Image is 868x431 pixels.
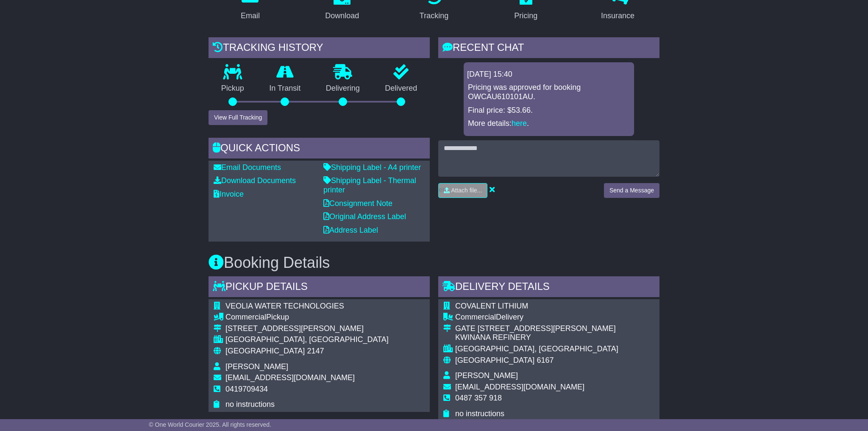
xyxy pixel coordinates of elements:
div: [DATE] 15:40 [467,70,631,79]
div: Email [241,10,260,22]
div: Quick Actions [209,138,430,161]
span: [GEOGRAPHIC_DATA] [455,356,534,364]
span: 2147 [307,347,324,355]
span: © One World Courier 2025. All rights reserved. [149,421,271,428]
span: 6167 [537,356,554,364]
a: Download Documents [214,176,296,185]
div: Pickup [225,313,389,322]
h3: Booking Details [209,254,659,271]
span: 0487 357 918 [455,394,502,402]
span: Commercial [225,313,266,321]
p: Pickup [209,84,257,93]
span: COVALENT LITHIUM [455,302,528,310]
a: Invoice [214,190,244,198]
a: Shipping Label - A4 printer [323,163,421,172]
p: In Transit [257,84,314,93]
button: Send a Message [604,183,659,198]
span: no instructions [455,409,504,418]
a: Shipping Label - Thermal printer [323,176,416,194]
p: Delivering [313,84,373,93]
div: RECENT CHAT [438,37,659,60]
div: [GEOGRAPHIC_DATA], [GEOGRAPHIC_DATA] [225,335,389,345]
a: Consignment Note [323,199,392,208]
span: [GEOGRAPHIC_DATA] [225,347,305,355]
a: Address Label [323,226,378,234]
a: here [512,119,527,128]
span: 0419709434 [225,385,268,393]
p: Final price: $53.66. [468,106,630,115]
div: Pricing [514,10,537,22]
div: [GEOGRAPHIC_DATA], [GEOGRAPHIC_DATA] [455,345,618,354]
div: KWINANA REFINERY [455,333,618,342]
p: More details: . [468,119,630,128]
div: Delivery Details [438,276,659,299]
div: Delivery [455,313,618,322]
a: Email Documents [214,163,281,172]
span: [EMAIL_ADDRESS][DOMAIN_NAME] [225,373,355,382]
span: [PERSON_NAME] [455,371,518,380]
p: Pricing was approved for booking OWCAU610101AU. [468,83,630,101]
div: Insurance [601,10,634,22]
div: Download [325,10,359,22]
p: Delivered [373,84,430,93]
div: Pickup Details [209,276,430,299]
div: [STREET_ADDRESS][PERSON_NAME] [225,324,389,334]
span: [EMAIL_ADDRESS][DOMAIN_NAME] [455,383,584,391]
div: GATE [STREET_ADDRESS][PERSON_NAME] [455,324,618,334]
button: View Full Tracking [209,110,267,125]
span: VEOLIA WATER TECHNOLOGIES [225,302,344,310]
span: [PERSON_NAME] [225,362,288,371]
div: Tracking [420,10,448,22]
a: Original Address Label [323,212,406,221]
span: no instructions [225,400,275,409]
div: Tracking history [209,37,430,60]
span: Commercial [455,313,496,321]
